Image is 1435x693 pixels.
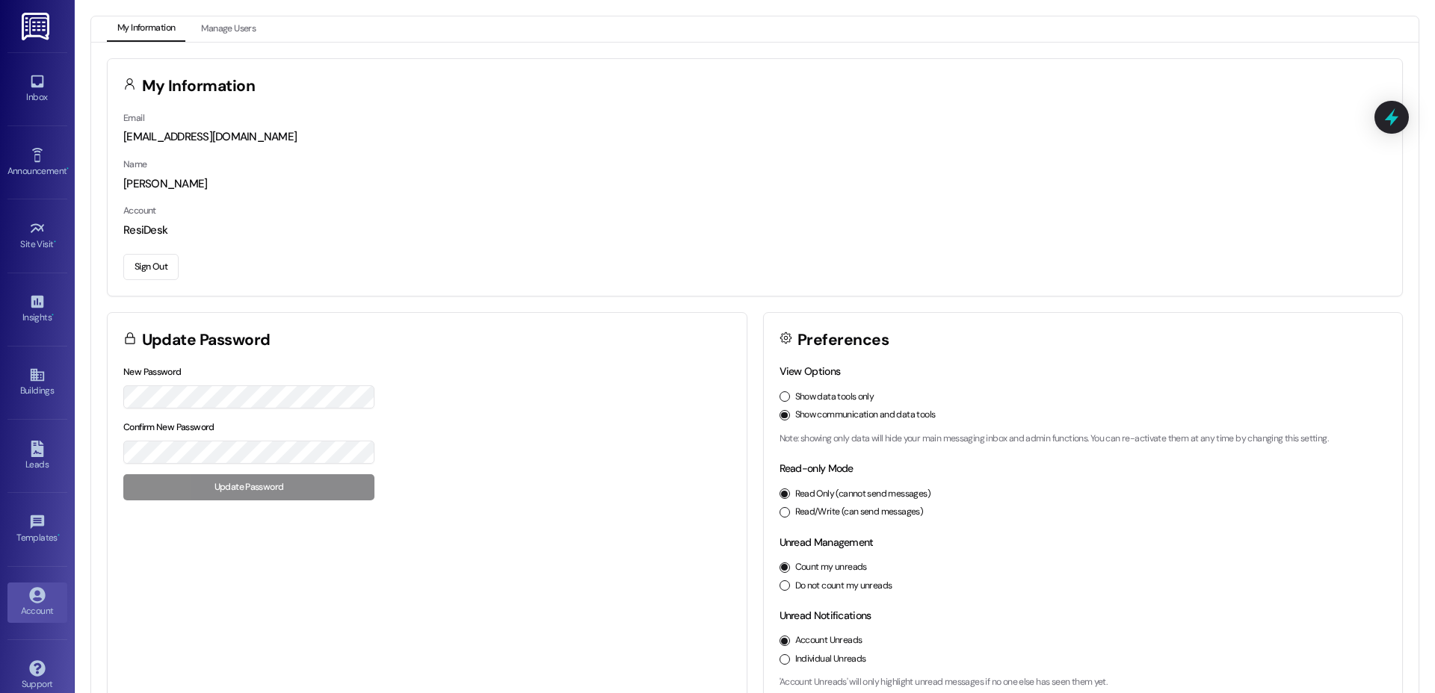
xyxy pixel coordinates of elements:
[795,408,936,422] label: Show communication and data tools
[142,78,256,94] h3: My Information
[123,205,156,217] label: Account
[54,237,56,247] span: •
[123,421,215,433] label: Confirm New Password
[123,254,179,280] button: Sign Out
[142,332,271,348] h3: Update Password
[7,362,67,403] a: Buildings
[7,69,67,109] a: Inbox
[22,13,52,40] img: ResiDesk Logo
[780,432,1387,446] p: Note: showing only data will hide your main messaging inbox and admin functions. You can re-activ...
[795,561,867,574] label: Count my unreads
[123,112,144,124] label: Email
[795,653,866,666] label: Individual Unreads
[123,223,1386,238] div: ResiDesk
[780,364,841,378] label: View Options
[795,506,924,519] label: Read/Write (can send messages)
[7,509,67,550] a: Templates •
[7,436,67,476] a: Leads
[123,366,182,378] label: New Password
[58,530,60,541] span: •
[780,676,1387,689] p: 'Account Unreads' will only highlight unread messages if no one else has seen them yet.
[7,582,67,623] a: Account
[795,579,892,593] label: Do not count my unreads
[123,176,1386,192] div: [PERSON_NAME]
[780,462,854,475] label: Read-only Mode
[7,289,67,329] a: Insights •
[123,129,1386,145] div: [EMAIL_ADDRESS][DOMAIN_NAME]
[795,391,874,404] label: Show data tools only
[67,164,69,174] span: •
[123,158,147,170] label: Name
[52,310,54,320] span: •
[795,488,931,501] label: Read Only (cannot send messages)
[107,16,185,42] button: My Information
[780,535,874,549] label: Unread Management
[795,634,862,647] label: Account Unreads
[797,332,889,348] h3: Preferences
[191,16,266,42] button: Manage Users
[7,216,67,256] a: Site Visit •
[780,609,871,622] label: Unread Notifications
